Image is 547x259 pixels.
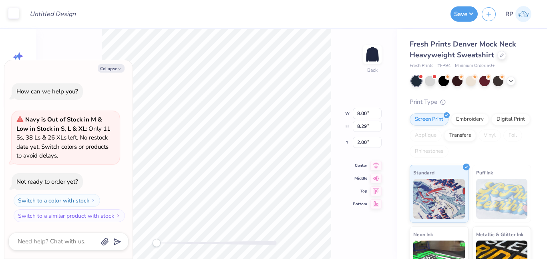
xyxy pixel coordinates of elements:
span: Fresh Prints [410,63,433,69]
span: Standard [413,168,434,177]
div: Screen Print [410,113,448,125]
div: Transfers [444,129,476,142]
button: Switch to a color with stock [14,194,100,207]
span: Puff Ink [476,168,493,177]
span: Neon Ink [413,230,433,239]
div: Foil [503,129,522,142]
button: Collapse [98,64,125,73]
div: Applique [410,129,442,142]
img: Puff Ink [476,179,528,219]
input: Untitled Design [23,6,82,22]
div: How can we help you? [16,87,78,95]
span: Middle [353,175,367,182]
a: RP [502,6,535,22]
div: Back [367,67,378,74]
span: Center [353,162,367,169]
div: Embroidery [451,113,489,125]
strong: Navy is Out of Stock in M & Low in Stock in S, L & XL [16,115,102,133]
img: Standard [413,179,465,219]
span: Bottom [353,201,367,207]
div: Print Type [410,97,531,107]
span: Minimum Order: 50 + [455,63,495,69]
img: Switch to a color with stock [91,198,96,203]
div: Digital Print [491,113,530,125]
img: Rya Petinas-siasat [515,6,531,22]
span: RP [505,10,513,19]
button: Save [450,6,478,22]
div: Not ready to order yet? [16,178,78,186]
div: Accessibility label [153,239,161,247]
div: Vinyl [479,129,501,142]
img: Switch to a similar product with stock [116,213,121,218]
span: # FP94 [437,63,451,69]
img: Back [364,47,380,63]
span: Top [353,188,367,194]
span: : Only 11 Ss, 38 Ls & 26 XLs left. No restock date yet. Switch colors or products to avoid delays. [16,115,111,160]
div: Rhinestones [410,146,448,158]
button: Switch to a similar product with stock [14,209,125,222]
span: Fresh Prints Denver Mock Neck Heavyweight Sweatshirt [410,39,516,60]
span: Metallic & Glitter Ink [476,230,523,239]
